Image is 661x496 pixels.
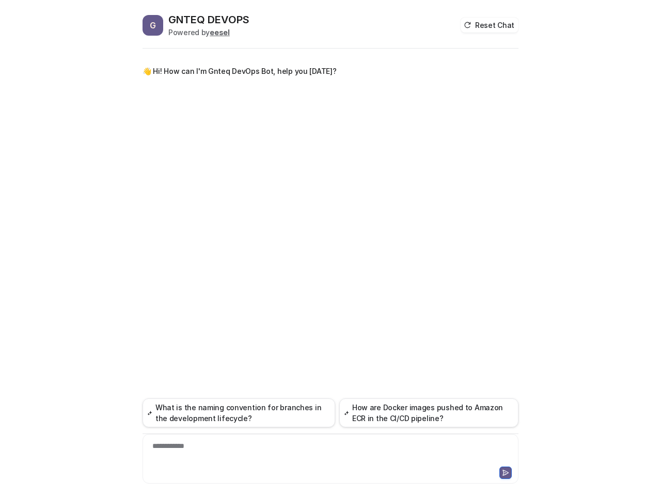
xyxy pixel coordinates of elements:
[339,398,518,427] button: How are Docker images pushed to Amazon ECR in the CI/CD pipeline?
[143,398,335,427] button: What is the naming convention for branches in the development lifecycle?
[168,27,249,38] div: Powered by
[210,28,230,37] b: eesel
[143,65,336,78] p: 👋 Hi! How can I'm Gnteq DevOps Bot, help you [DATE]?
[168,12,249,27] h2: GNTEQ DEVOPS
[461,18,518,33] button: Reset Chat
[143,15,163,36] span: G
